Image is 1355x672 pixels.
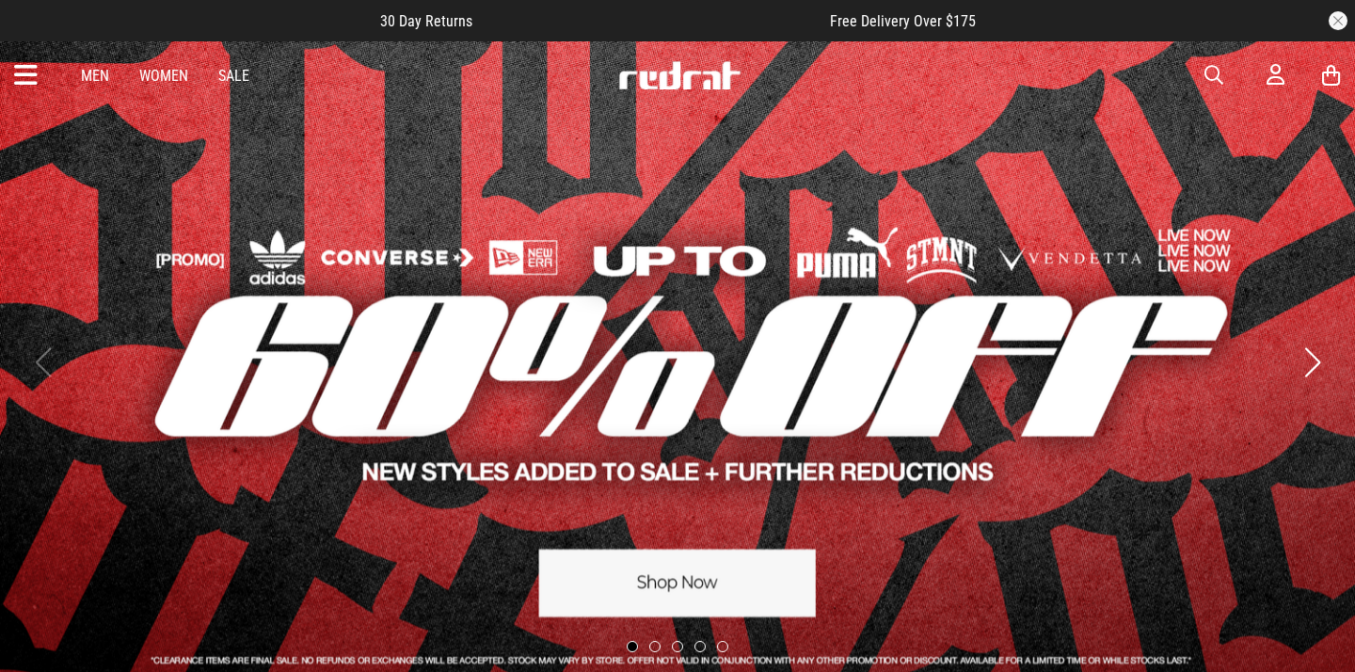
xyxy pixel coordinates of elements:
[617,61,741,89] img: Redrat logo
[1299,342,1325,383] button: Next slide
[139,67,188,85] a: Women
[30,342,56,383] button: Previous slide
[510,11,792,30] iframe: Customer reviews powered by Trustpilot
[380,12,472,30] span: 30 Day Returns
[218,67,249,85] a: Sale
[81,67,109,85] a: Men
[830,12,976,30] span: Free Delivery Over $175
